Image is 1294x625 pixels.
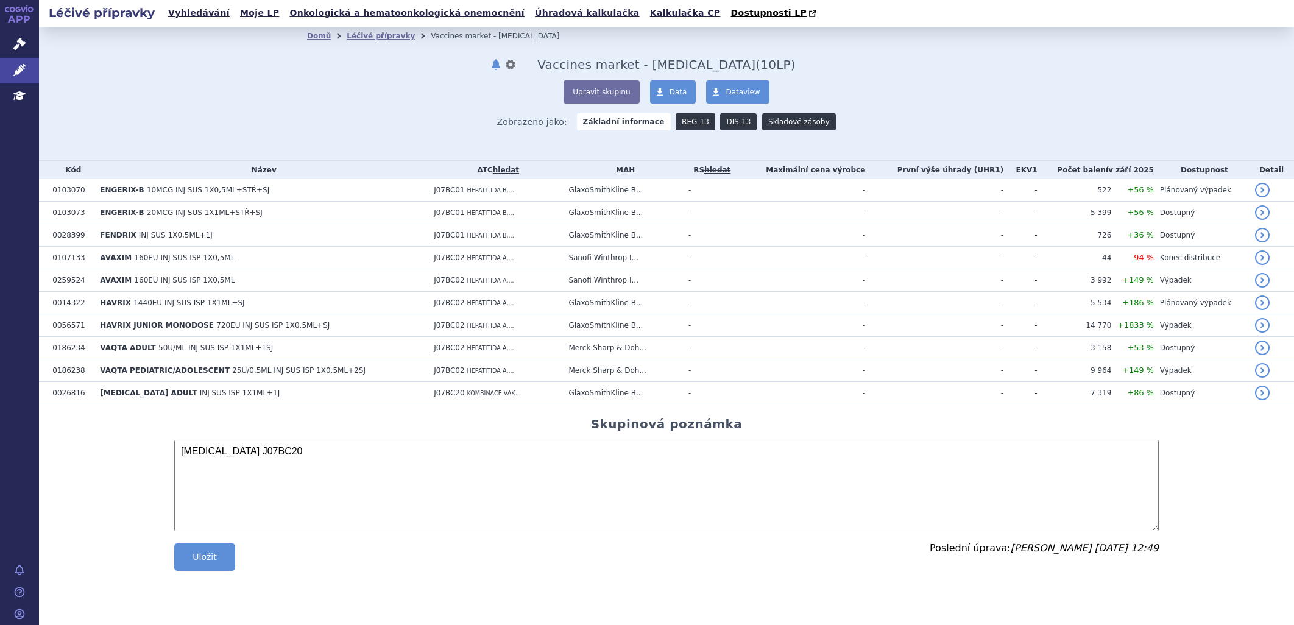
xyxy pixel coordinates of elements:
td: Výpadek [1154,314,1249,337]
span: HEPATITIDA A,... [467,255,514,261]
th: ATC [428,161,562,179]
a: Onkologická a hematoonkologická onemocnění [286,5,528,21]
td: - [735,224,865,247]
span: J07BC01 [434,208,464,217]
span: AVAXIM [100,253,132,262]
span: Vaccines market - Twinrix [537,57,755,72]
a: detail [1255,341,1270,355]
span: KOMBINACE VAK... [467,390,520,397]
span: HEPATITIDA B,... [467,210,514,216]
td: Dostupný [1154,337,1249,359]
h2: Skupinová poznámka [591,417,743,431]
a: detail [1255,318,1270,333]
span: J07BC02 [434,253,464,262]
td: - [1003,359,1037,382]
p: Poslední úprava: [930,543,1159,553]
a: detail [1255,386,1270,400]
span: v září 2025 [1108,166,1154,174]
span: FENDRIX [100,231,136,239]
td: Sanofi Winthrop I... [562,247,682,269]
td: - [865,202,1003,224]
td: - [682,202,735,224]
span: Zobrazeno jako: [497,113,567,130]
span: 160EU INJ SUS ISP 1X0,5ML [134,253,235,262]
span: HEPATITIDA A,... [467,322,514,329]
td: 9 964 [1038,359,1112,382]
span: +86 % [1128,388,1154,397]
td: - [735,202,865,224]
a: Data [650,80,696,104]
td: 0186234 [46,337,94,359]
td: Sanofi Winthrop I... [562,269,682,292]
td: 3 992 [1038,269,1112,292]
a: Úhradová kalkulačka [531,5,643,21]
td: - [865,382,1003,404]
span: J07BC02 [434,298,464,307]
span: [MEDICAL_DATA] ADULT [100,389,197,397]
span: AVAXIM [100,276,132,284]
td: 0056571 [46,314,94,337]
span: 25U/0,5ML INJ SUS ISP 1X0,5ML+2SJ [232,366,366,375]
td: - [865,314,1003,337]
td: - [1003,269,1037,292]
td: GlaxoSmithKline B... [562,224,682,247]
span: INJ SUS ISP 1X1ML+1J [200,389,280,397]
td: - [682,292,735,314]
th: Maximální cena výrobce [735,161,865,179]
td: - [682,382,735,404]
span: J07BC02 [434,344,464,352]
th: Kód [46,161,94,179]
td: - [1003,247,1037,269]
td: - [865,359,1003,382]
th: Dostupnost [1154,161,1249,179]
span: +56 % [1128,185,1154,194]
td: 0028399 [46,224,94,247]
td: 0107133 [46,247,94,269]
td: - [865,247,1003,269]
strong: Základní informace [577,113,671,130]
td: 0026816 [46,382,94,404]
span: J07BC01 [434,231,464,239]
th: Počet balení [1038,161,1154,179]
td: - [735,359,865,382]
span: J07BC20 [434,389,464,397]
td: - [682,224,735,247]
span: VAQTA PEDIATRIC/ADOLESCENT [100,366,230,375]
span: 10 [760,57,776,72]
td: - [1003,314,1037,337]
span: +53 % [1128,343,1154,352]
td: - [1003,202,1037,224]
h2: Léčivé přípravky [39,4,164,21]
button: Upravit skupinu [564,80,639,104]
td: - [735,314,865,337]
span: J07BC01 [434,186,464,194]
th: První výše úhrady (UHR1) [865,161,1003,179]
td: Dostupný [1154,382,1249,404]
span: HEPATITIDA A,... [467,300,514,306]
span: HAVRIX [100,298,131,307]
td: - [865,224,1003,247]
td: Výpadek [1154,359,1249,382]
a: REG-13 [676,113,715,130]
a: Léčivé přípravky [347,32,415,40]
span: HEPATITIDA A,... [467,367,514,374]
button: Uložit [174,543,235,571]
td: GlaxoSmithKline B... [562,314,682,337]
td: Plánovaný výpadek [1154,179,1249,202]
td: - [682,247,735,269]
span: +36 % [1128,230,1154,239]
textarea: [MEDICAL_DATA] J07BC20 [174,440,1159,531]
span: +186 % [1122,298,1153,307]
td: - [682,269,735,292]
td: 726 [1038,224,1112,247]
td: GlaxoSmithKline B... [562,179,682,202]
a: Vyhledávání [164,5,233,21]
span: [DATE] 12:49 [1095,542,1159,554]
td: - [1003,292,1037,314]
td: - [865,292,1003,314]
td: 0103070 [46,179,94,202]
td: 0259524 [46,269,94,292]
span: +1833 % [1117,320,1154,330]
td: Konec distribuce [1154,247,1249,269]
td: Merck Sharp & Doh... [562,359,682,382]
